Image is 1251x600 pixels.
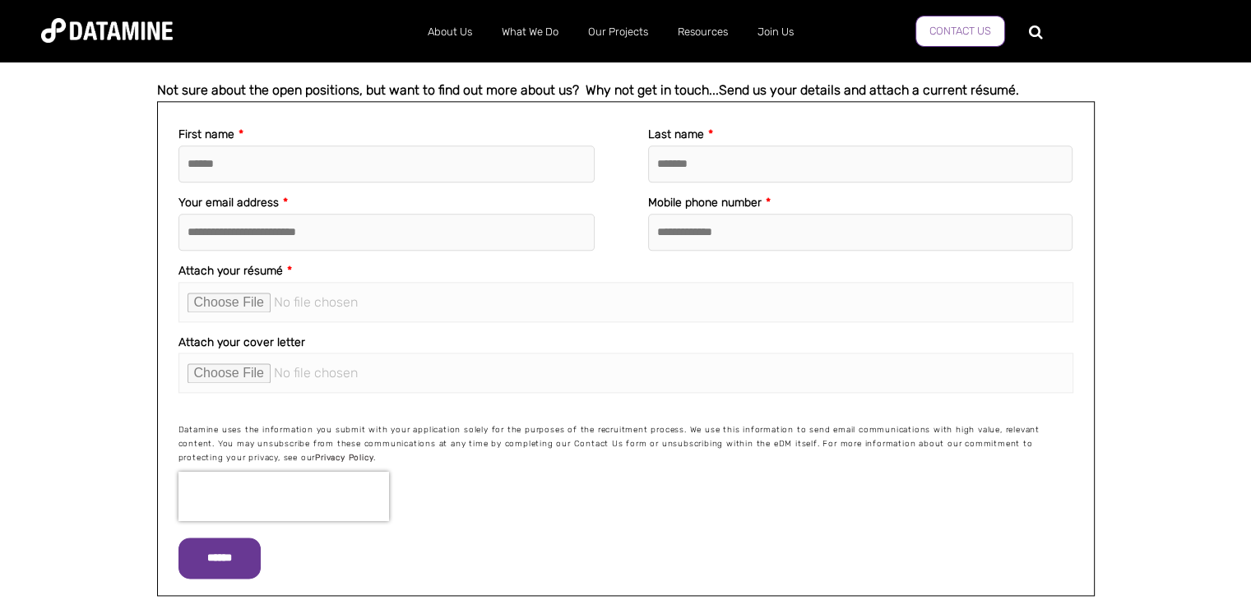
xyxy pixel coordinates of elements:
a: Contact Us [915,16,1005,47]
a: Resources [663,11,743,53]
span: First name [178,127,234,141]
span: Last name [648,127,704,141]
span: Not sure about the open positions, but want to find out more about us? Why not get in touch...Sen... [157,82,1019,98]
span: Attach your résumé [178,264,283,278]
a: Join Us [743,11,809,53]
iframe: reCAPTCHA [178,472,389,521]
span: Mobile phone number [648,196,762,210]
span: Your email address [178,196,279,210]
p: Datamine uses the information you submit with your application solely for the purposes of the rec... [178,423,1073,465]
a: Privacy Policy [315,453,373,463]
span: Attach your cover letter [178,335,305,349]
a: About Us [413,11,487,53]
a: What We Do [487,11,573,53]
a: Our Projects [573,11,663,53]
img: Datamine [41,18,173,43]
